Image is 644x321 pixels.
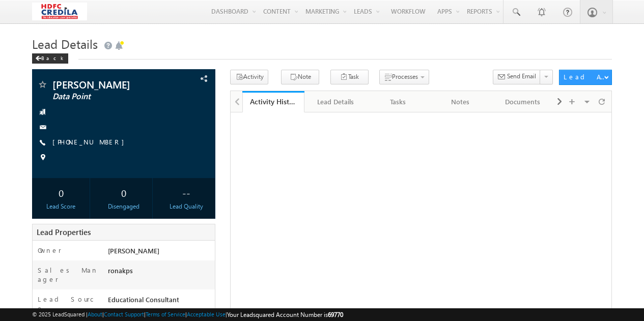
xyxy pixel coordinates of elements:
label: Owner [38,246,62,255]
div: -- [160,183,212,202]
span: [PERSON_NAME] [52,79,165,90]
span: [PERSON_NAME] [108,246,159,255]
span: Lead Properties [37,227,91,237]
span: Send Email [507,72,536,81]
a: Terms of Service [146,311,185,317]
div: ronakps [105,266,215,280]
span: Lead Details [32,36,98,52]
a: Acceptable Use [187,311,226,317]
div: Activity History [250,97,297,106]
a: [PHONE_NUMBER] [52,137,129,146]
button: Lead Actions [559,70,611,85]
div: Tasks [375,96,421,108]
div: Lead Score [35,202,87,211]
a: Notes [430,91,492,112]
a: Lead Details [304,91,367,112]
a: Back [32,53,73,62]
span: 69770 [328,311,343,318]
div: Documents [500,96,545,108]
a: Contact Support [104,311,144,317]
div: 0 [35,183,87,202]
button: Note [281,70,319,84]
div: Lead Details [313,96,358,108]
div: Disengaged [97,202,150,211]
div: 0 [97,183,150,202]
label: Lead Source [38,295,99,313]
a: Tasks [367,91,430,112]
span: Processes [392,73,418,80]
li: Activity History [242,91,305,111]
div: Back [32,53,68,64]
span: Your Leadsquared Account Number is [227,311,343,318]
a: About [88,311,102,317]
label: Sales Manager [38,266,99,284]
div: Notes [438,96,483,108]
span: Data Point [52,92,165,102]
button: Task [330,70,369,84]
a: Activity History [242,91,305,112]
button: Activity [230,70,268,84]
button: Processes [379,70,429,84]
button: Send Email [493,70,541,84]
img: Custom Logo [32,3,87,20]
div: Lead Actions [564,72,607,81]
div: Educational Consultant [105,295,215,309]
a: Documents [492,91,554,112]
div: Lead Quality [160,202,212,211]
span: © 2025 LeadSquared | | | | | [32,310,343,319]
